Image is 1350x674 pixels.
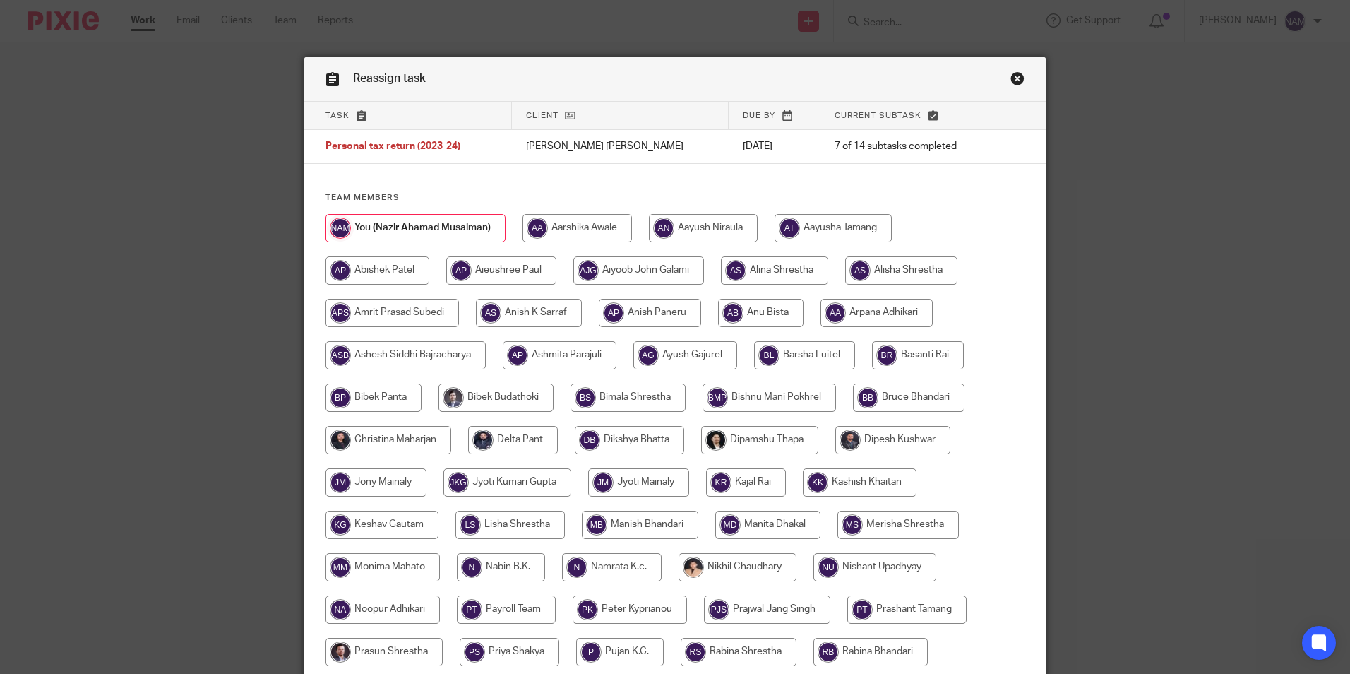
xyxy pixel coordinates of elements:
[743,112,775,119] span: Due by
[325,142,460,152] span: Personal tax return (2023-24)
[353,73,426,84] span: Reassign task
[1010,71,1025,90] a: Close this dialog window
[526,139,715,153] p: [PERSON_NAME] [PERSON_NAME]
[743,139,806,153] p: [DATE]
[325,112,350,119] span: Task
[835,112,921,119] span: Current subtask
[325,192,1025,203] h4: Team members
[820,130,996,164] td: 7 of 14 subtasks completed
[526,112,558,119] span: Client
